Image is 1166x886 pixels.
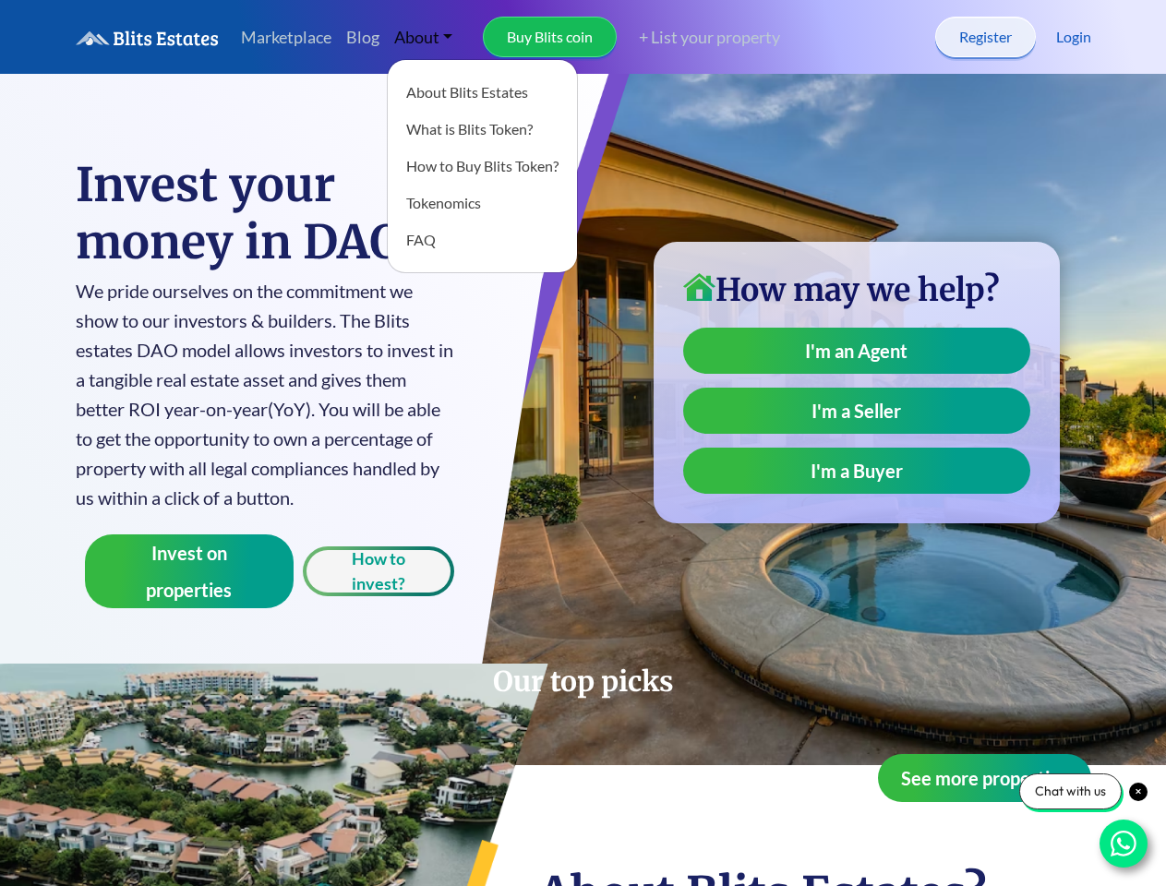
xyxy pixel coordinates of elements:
[388,221,577,258] a: FAQ
[683,448,1030,494] a: I'm a Buyer
[387,59,578,273] div: About
[388,185,577,221] a: Tokenomics
[617,25,780,50] a: + List your property
[76,157,455,271] h1: Invest your money in DAO
[339,18,387,57] a: Blog
[483,17,617,57] a: Buy Blits coin
[1019,773,1122,809] div: Chat with us
[234,18,339,57] a: Marketplace
[683,271,1030,309] h3: How may we help?
[683,388,1030,434] a: I'm a Seller
[388,148,577,185] a: How to Buy Blits Token?
[76,30,219,46] img: logo.6a08bd47fd1234313fe35534c588d03a.svg
[388,74,577,111] a: About Blits Estates
[1056,26,1091,48] a: Login
[935,17,1036,57] a: Register
[85,534,295,608] button: Invest on properties
[387,18,461,57] a: About
[878,754,1091,802] button: See more properties
[683,273,715,301] img: home-icon
[76,664,1091,699] h2: Our top picks
[303,546,454,596] button: How to invest?
[388,111,577,148] a: What is Blits Token?
[683,328,1030,374] a: I'm an Agent
[76,276,455,512] p: We pride ourselves on the commitment we show to our investors & builders. The Blits estates DAO m...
